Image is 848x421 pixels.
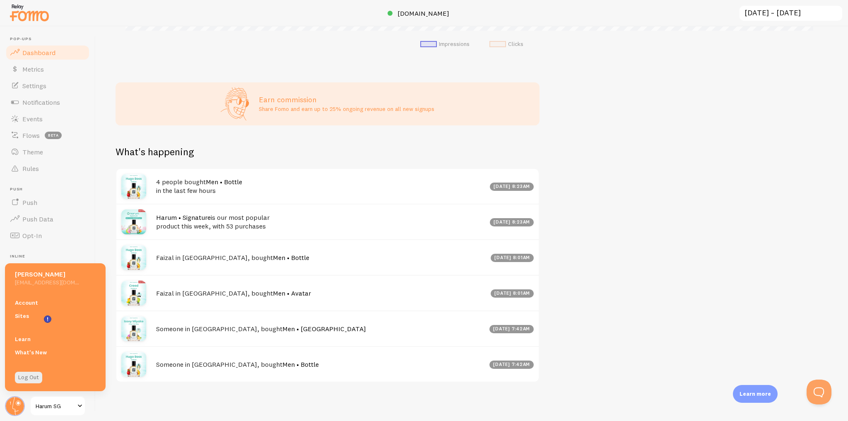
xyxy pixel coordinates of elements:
iframe: Help Scout Beacon - Open [807,380,831,404]
a: Sites [5,309,106,322]
a: Harum SG [30,396,86,416]
div: [DATE] 7:42am [489,361,534,369]
h4: Faizal in [GEOGRAPHIC_DATA], bought [156,289,486,298]
li: Clicks [489,41,523,48]
h5: [PERSON_NAME] [15,270,79,279]
a: Theme [5,144,90,160]
div: Learn more [733,385,778,403]
a: Dashboard [5,44,90,61]
h4: Someone in [GEOGRAPHIC_DATA], bought [156,325,484,333]
a: Men • [GEOGRAPHIC_DATA] [282,325,366,333]
svg: <p>Watch New Feature Tutorials!</p> [44,315,51,323]
a: Metrics [5,61,90,77]
a: Settings [5,77,90,94]
a: Log Out [15,372,42,383]
span: Events [22,115,43,123]
h5: [EMAIL_ADDRESS][DOMAIN_NAME] [15,279,79,286]
span: Metrics [22,65,44,73]
a: Push [5,194,90,211]
p: Share Fomo and earn up to 25% ongoing revenue on all new signups [259,105,434,113]
span: Flows [22,131,40,140]
a: Men • Bottle [282,360,319,368]
h4: Someone in [GEOGRAPHIC_DATA], bought [156,360,484,369]
a: Push Data [5,211,90,227]
a: Rules [5,160,90,177]
a: Opt-In [5,227,90,244]
a: Account [5,296,106,309]
a: Inline [5,262,90,278]
span: Push Data [22,215,53,223]
span: Theme [22,148,43,156]
div: [DATE] 8:23am [490,218,534,226]
a: What's New [5,346,106,359]
a: Harum • Signature [156,213,211,221]
span: Dashboard [22,48,55,57]
h4: 4 people bought in the last few hours [156,178,485,195]
h4: is our most popular product this week, with 53 purchases [156,213,485,230]
a: Flows beta [5,127,90,144]
h3: Earn commission [259,95,434,104]
span: beta [45,132,62,139]
a: Men • Bottle [273,253,309,262]
a: Learn [5,332,106,346]
div: [DATE] 7:42am [489,325,534,333]
span: Pop-ups [10,36,90,42]
span: Notifications [22,98,60,106]
div: [DATE] 8:01am [491,289,534,298]
h4: Faizal in [GEOGRAPHIC_DATA], bought [156,253,486,262]
span: Rules [22,164,39,173]
span: Inline [10,254,90,259]
span: Opt-In [22,231,42,240]
a: Men • Bottle [206,178,242,186]
div: [DATE] 8:23am [490,183,534,191]
span: Push [10,187,90,192]
a: Notifications [5,94,90,111]
li: Impressions [420,41,470,48]
span: Push [22,198,37,207]
div: [DATE] 8:01am [491,254,534,262]
a: Men • Avatar [273,289,311,297]
span: Settings [22,82,46,90]
a: Events [5,111,90,127]
h2: What's happening [116,145,194,158]
img: fomo-relay-logo-orange.svg [9,2,50,23]
p: Learn more [740,390,771,398]
span: Harum SG [36,401,75,411]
